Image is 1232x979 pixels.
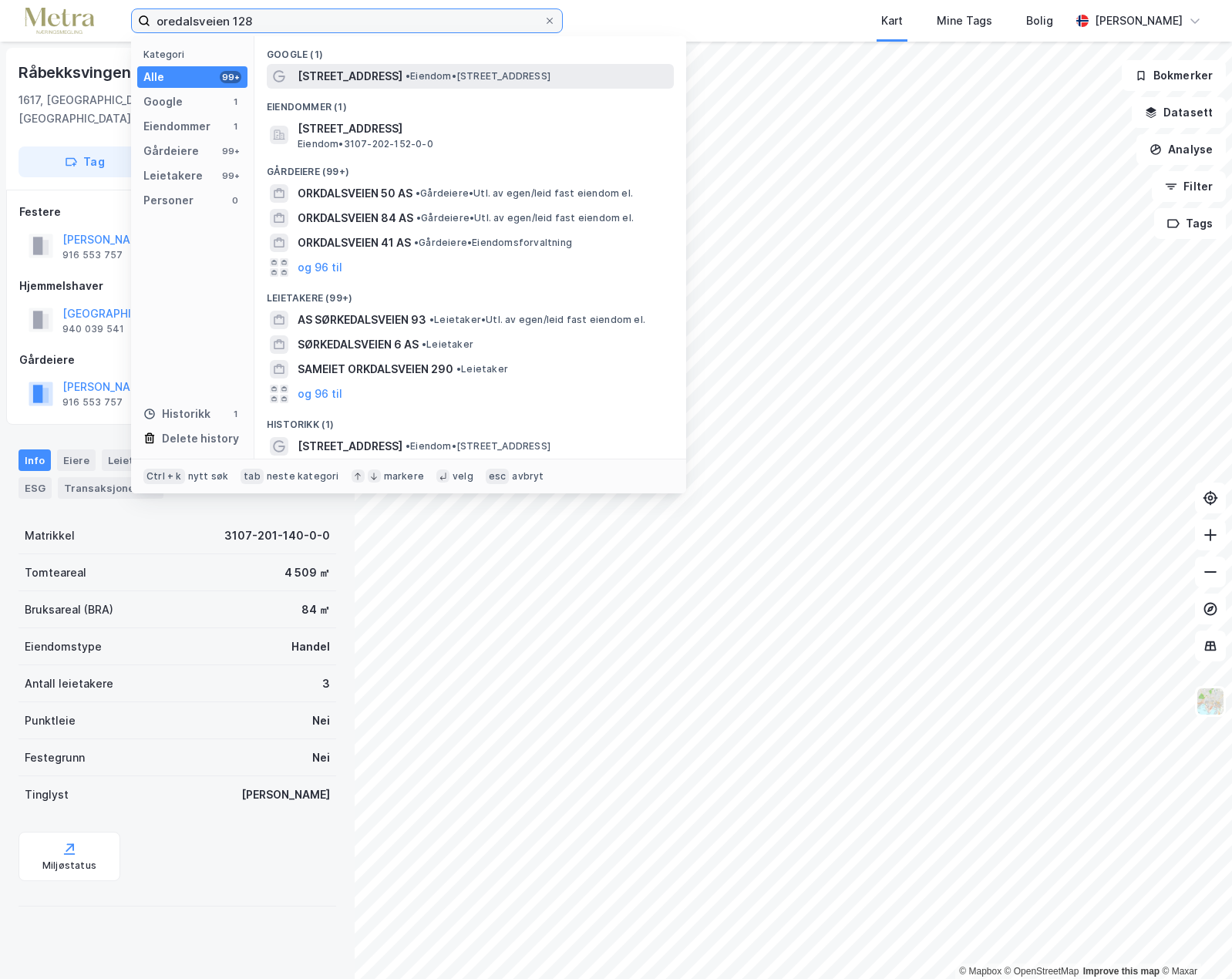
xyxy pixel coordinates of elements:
[224,527,330,545] div: 3107-201-140-0-0
[241,469,264,484] div: tab
[143,93,183,111] div: Google
[19,449,51,471] div: Info
[58,477,163,499] div: Transaksjoner
[429,314,645,326] span: Leietaker • Utl. av egen/leid fast eiendom el.
[414,237,419,248] span: •
[456,363,461,375] span: •
[298,360,453,378] span: SAMEIET ORKDALSVEIEN 290
[19,277,335,295] div: Hjemmelshaver
[512,470,544,483] div: avbryt
[25,638,102,656] div: Eiendomstype
[298,138,433,150] span: Eiendom • 3107-202-152-0-0
[422,338,473,351] span: Leietaker
[220,71,241,83] div: 99+
[881,12,903,30] div: Kart
[254,153,686,181] div: Gårdeiere (99+)
[19,146,151,177] button: Tag
[959,966,1001,977] a: Mapbox
[25,527,75,545] div: Matrikkel
[414,237,572,249] span: Gårdeiere • Eiendomsforvaltning
[298,258,342,277] button: og 96 til
[298,209,413,227] span: ORKDALSVEIEN 84 AS
[486,469,510,484] div: esc
[25,749,85,767] div: Festegrunn
[416,212,634,224] span: Gårdeiere • Utl. av egen/leid fast eiendom el.
[19,351,335,369] div: Gårdeiere
[291,638,330,656] div: Handel
[312,712,330,730] div: Nei
[1155,905,1232,979] iframe: Chat Widget
[220,145,241,157] div: 99+
[188,470,229,483] div: nytt søk
[229,408,241,420] div: 1
[102,449,187,471] div: Leietakere
[298,184,412,203] span: ORKDALSVEIEN 50 AS
[143,68,164,86] div: Alle
[429,314,434,325] span: •
[150,9,544,32] input: Søk på adresse, matrikkel, gårdeiere, leietakere eller personer
[229,120,241,133] div: 1
[298,385,342,403] button: og 96 til
[25,712,76,730] div: Punktleie
[25,564,86,582] div: Tomteareal
[384,470,424,483] div: markere
[229,96,241,108] div: 1
[298,311,426,329] span: AS SØRKEDALSVEIEN 93
[143,49,247,60] div: Kategori
[301,601,330,619] div: 84 ㎡
[284,564,330,582] div: 4 509 ㎡
[25,601,113,619] div: Bruksareal (BRA)
[162,429,239,448] div: Delete history
[453,470,473,483] div: velg
[254,406,686,434] div: Historikk (1)
[406,70,550,82] span: Eiendom • [STREET_ADDRESS]
[25,786,69,804] div: Tinglyst
[298,335,419,354] span: SØRKEDALSVEIEN 6 AS
[19,91,213,128] div: 1617, [GEOGRAPHIC_DATA], [GEOGRAPHIC_DATA]
[312,749,330,767] div: Nei
[19,60,145,85] div: Råbekksvingen 1
[416,187,633,200] span: Gårdeiere • Utl. av egen/leid fast eiendom el.
[322,675,330,693] div: 3
[143,405,210,423] div: Historikk
[1122,60,1226,91] button: Bokmerker
[1095,12,1183,30] div: [PERSON_NAME]
[1083,966,1160,977] a: Improve this map
[19,477,52,499] div: ESG
[143,191,194,210] div: Personer
[406,440,410,452] span: •
[229,194,241,207] div: 0
[1026,12,1053,30] div: Bolig
[267,470,339,483] div: neste kategori
[62,249,123,261] div: 916 553 757
[298,234,411,252] span: ORKDALSVEIEN 41 AS
[937,12,992,30] div: Mine Tags
[62,323,124,335] div: 940 039 541
[220,170,241,182] div: 99+
[1155,905,1232,979] div: Kontrollprogram for chat
[422,338,426,350] span: •
[241,786,330,804] div: [PERSON_NAME]
[57,449,96,471] div: Eiere
[1154,208,1226,239] button: Tags
[416,187,420,199] span: •
[1132,97,1226,128] button: Datasett
[143,469,185,484] div: Ctrl + k
[1196,687,1225,716] img: Z
[298,437,402,456] span: [STREET_ADDRESS]
[456,363,508,375] span: Leietaker
[1136,134,1226,165] button: Analyse
[42,860,96,872] div: Miljøstatus
[254,89,686,116] div: Eiendommer (1)
[254,36,686,64] div: Google (1)
[254,280,686,308] div: Leietakere (99+)
[143,142,199,160] div: Gårdeiere
[406,440,550,452] span: Eiendom • [STREET_ADDRESS]
[1005,966,1079,977] a: OpenStreetMap
[416,212,421,224] span: •
[62,396,123,409] div: 916 553 757
[298,67,402,86] span: [STREET_ADDRESS]
[143,117,210,136] div: Eiendommer
[25,8,94,35] img: metra-logo.256734c3b2bbffee19d4.png
[143,167,203,185] div: Leietakere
